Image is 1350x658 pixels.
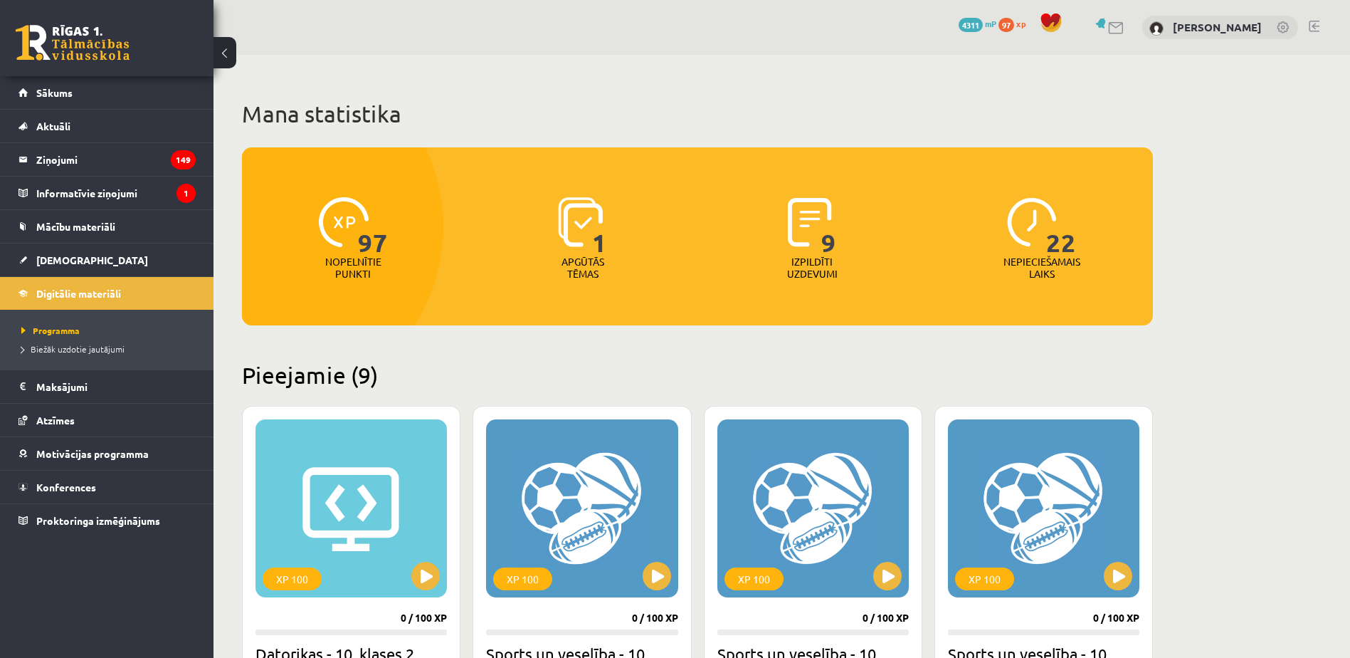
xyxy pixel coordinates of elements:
span: Biežāk uzdotie jautājumi [21,343,125,355]
img: icon-learned-topics-4a711ccc23c960034f471b6e78daf4a3bad4a20eaf4de84257b87e66633f6470.svg [558,197,603,247]
a: Maksājumi [19,370,196,403]
p: Nepieciešamais laiks [1003,256,1080,280]
a: Aktuāli [19,110,196,142]
span: 9 [821,197,836,256]
legend: Informatīvie ziņojumi [36,177,196,209]
span: xp [1016,18,1025,29]
div: XP 100 [263,568,322,590]
a: Rīgas 1. Tālmācības vidusskola [16,25,130,61]
h1: Mana statistika [242,100,1153,128]
a: Biežāk uzdotie jautājumi [21,343,199,355]
i: 149 [171,150,196,169]
a: Atzīmes [19,404,196,437]
span: Motivācijas programma [36,447,149,460]
span: Aktuāli [36,120,70,132]
a: Informatīvie ziņojumi1 [19,177,196,209]
span: Sākums [36,86,73,99]
span: Mācību materiāli [36,220,115,233]
span: 4311 [959,18,983,32]
a: 4311 mP [959,18,996,29]
span: 97 [358,197,388,256]
div: XP 100 [955,568,1014,590]
span: [DEMOGRAPHIC_DATA] [36,254,148,266]
div: XP 100 [493,568,552,590]
a: Motivācijas programma [19,437,196,470]
a: Proktoringa izmēģinājums [19,504,196,537]
span: Atzīmes [36,414,75,427]
span: 22 [1046,197,1076,256]
span: Digitālie materiāli [36,287,121,300]
img: icon-clock-7be60019b62300814b6bd22b8e044499b485619524d84068768e800edab66f18.svg [1007,197,1057,247]
a: [DEMOGRAPHIC_DATA] [19,244,196,276]
img: icon-xp-0682a9bc20223a9ccc6f5883a126b849a74cddfe5390d2b41b4391c66f2066e7.svg [319,197,369,247]
p: Apgūtās tēmas [555,256,611,280]
a: Konferences [19,471,196,503]
span: Konferences [36,481,96,493]
h2: Pieejamie (9) [242,361,1153,389]
a: Digitālie materiāli [19,277,196,310]
a: Mācību materiāli [19,210,196,243]
a: [PERSON_NAME] [1173,20,1262,34]
span: Programma [21,325,80,336]
legend: Maksājumi [36,370,196,403]
div: XP 100 [724,568,784,590]
span: Proktoringa izmēģinājums [36,514,160,527]
a: Ziņojumi149 [19,143,196,176]
a: Sākums [19,76,196,109]
p: Izpildīti uzdevumi [784,256,840,280]
a: 97 xp [998,18,1033,29]
span: 1 [592,197,607,256]
p: Nopelnītie punkti [325,256,381,280]
a: Programma [21,324,199,337]
legend: Ziņojumi [36,143,196,176]
span: 97 [998,18,1014,32]
img: icon-completed-tasks-ad58ae20a441b2904462921112bc710f1caf180af7a3daa7317a5a94f2d26646.svg [788,197,832,247]
img: Ajlina Saļimova [1149,21,1164,36]
span: mP [985,18,996,29]
i: 1 [176,184,196,203]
